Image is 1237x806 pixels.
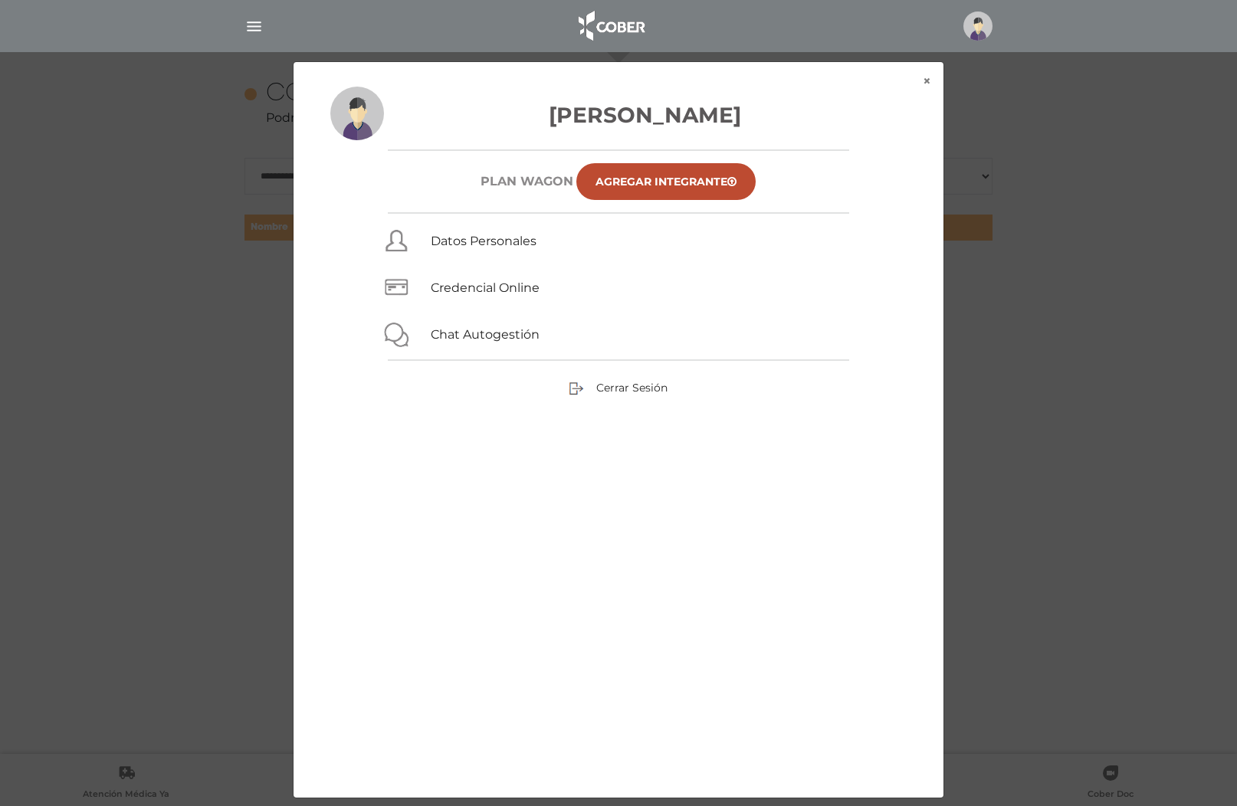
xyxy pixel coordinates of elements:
a: Credencial Online [431,280,540,295]
img: logo_cober_home-white.png [570,8,651,44]
img: profile-placeholder.svg [330,87,384,140]
h3: [PERSON_NAME] [330,99,907,131]
button: × [911,62,943,100]
span: Cerrar Sesión [596,381,668,395]
a: Cerrar Sesión [569,380,668,394]
img: Cober_menu-lines-white.svg [244,17,264,36]
a: Agregar Integrante [576,163,756,200]
h6: Plan WAGON [481,174,573,188]
img: sign-out.png [569,381,584,396]
img: profile-placeholder.svg [963,11,993,41]
a: Datos Personales [431,234,536,248]
a: Chat Autogestión [431,327,540,342]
